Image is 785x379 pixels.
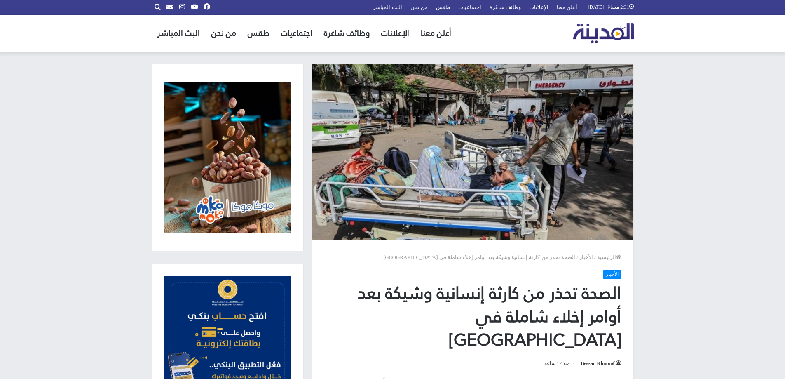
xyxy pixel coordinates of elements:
a: الأخبار [603,270,621,279]
a: الإعلانات [375,15,415,52]
a: اجتماعيات [275,15,318,52]
h1: الصحة تحذر من كارثة إنسانية وشيكة بعد أوامر إخلاء شاملة في [GEOGRAPHIC_DATA] [324,281,621,352]
span: منذ 12 ساعة [544,358,576,368]
a: من نحن [206,15,242,52]
a: البث المباشر [152,15,206,52]
a: وظائف شاغرة [318,15,375,52]
a: Beesan Kharoof [581,360,621,366]
a: طقس [242,15,275,52]
a: الرئيسية [597,254,621,260]
em: / [576,254,578,260]
span: الصحة تحذر من كارثة إنسانية وشيكة بعد أوامر إخلاء شاملة في [GEOGRAPHIC_DATA] [383,254,575,260]
a: أعلن معنا [415,15,457,52]
em: / [594,254,596,260]
img: تلفزيون المدينة [573,23,634,43]
a: الأخبار [579,254,593,260]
